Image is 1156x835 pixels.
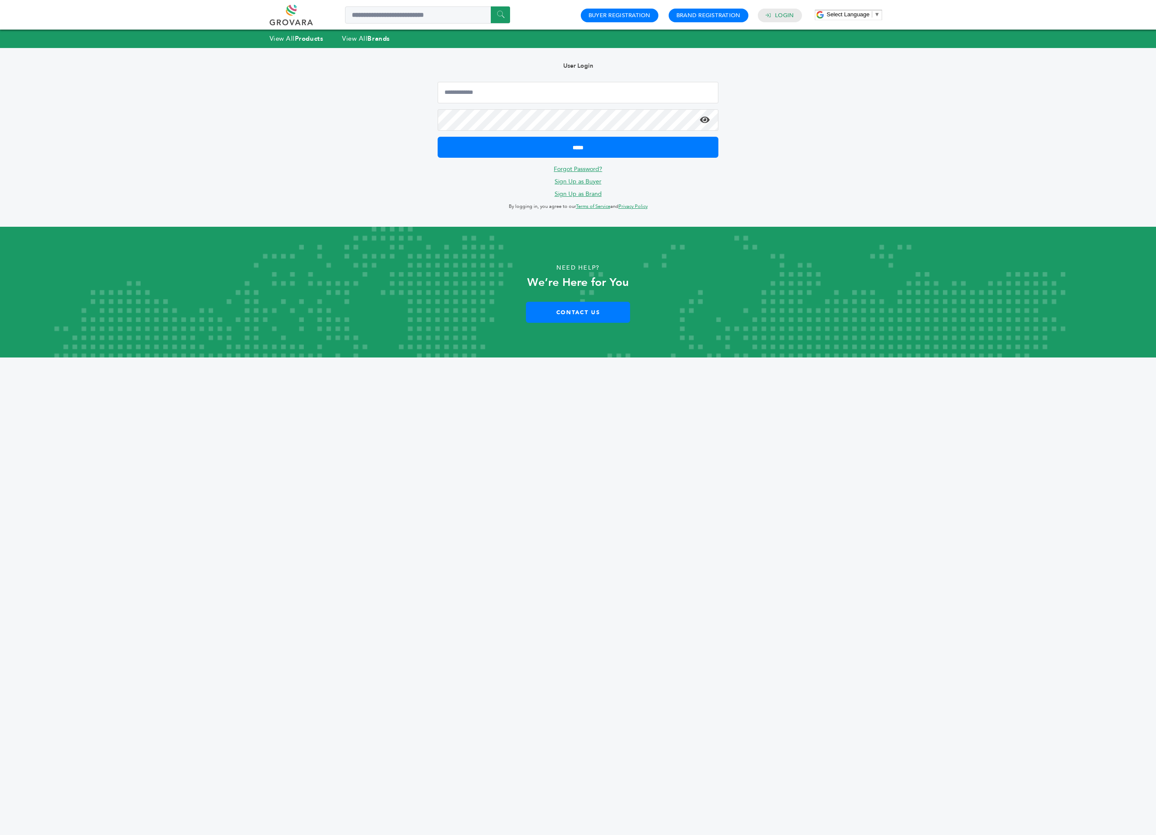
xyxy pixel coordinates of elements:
a: Buyer Registration [589,12,651,19]
input: Email Address [438,82,718,103]
strong: Brands [367,34,390,43]
p: By logging in, you agree to our and [438,201,718,212]
span: Select Language [827,11,870,18]
a: Sign Up as Brand [555,190,602,198]
a: Select Language​ [827,11,880,18]
a: Brand Registration [676,12,741,19]
p: Need Help? [58,261,1098,274]
a: Privacy Policy [619,203,648,210]
a: Forgot Password? [554,165,602,173]
a: View AllProducts [270,34,324,43]
input: Password [438,109,718,131]
strong: We’re Here for You [527,275,629,290]
b: User Login [563,62,593,70]
a: Terms of Service [576,203,610,210]
a: Contact Us [526,302,630,323]
span: ▼ [874,11,880,18]
a: Sign Up as Buyer [555,177,601,186]
a: Login [775,12,794,19]
span: ​ [872,11,872,18]
a: View AllBrands [342,34,390,43]
strong: Products [295,34,323,43]
input: Search a product or brand... [345,6,510,24]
